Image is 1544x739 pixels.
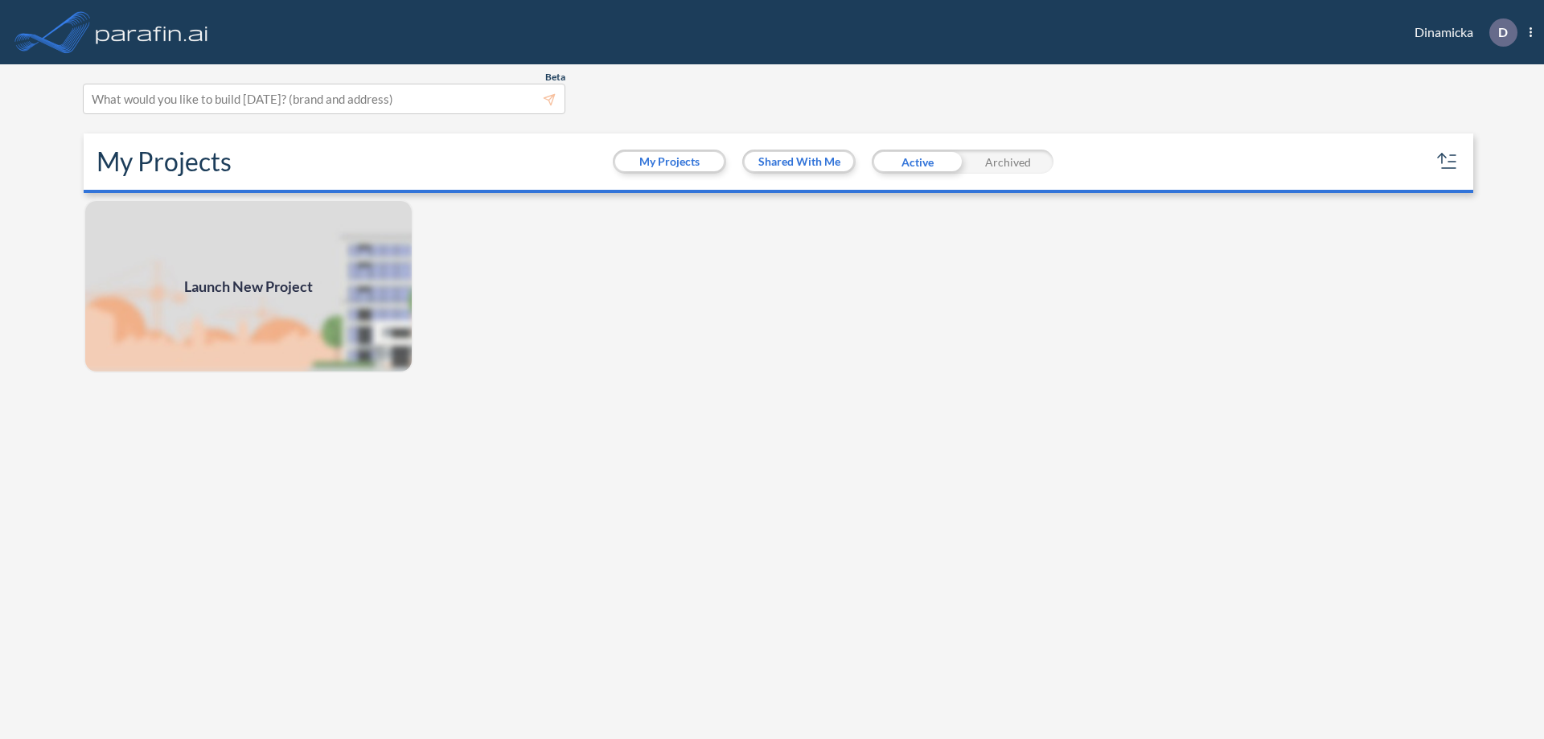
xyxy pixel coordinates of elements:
[963,150,1053,174] div: Archived
[615,152,724,171] button: My Projects
[84,199,413,373] img: add
[92,16,211,48] img: logo
[1390,18,1532,47] div: Dinamicka
[872,150,963,174] div: Active
[1435,149,1460,174] button: sort
[545,71,565,84] span: Beta
[84,199,413,373] a: Launch New Project
[1498,25,1508,39] p: D
[184,276,313,298] span: Launch New Project
[96,146,232,177] h2: My Projects
[745,152,853,171] button: Shared With Me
